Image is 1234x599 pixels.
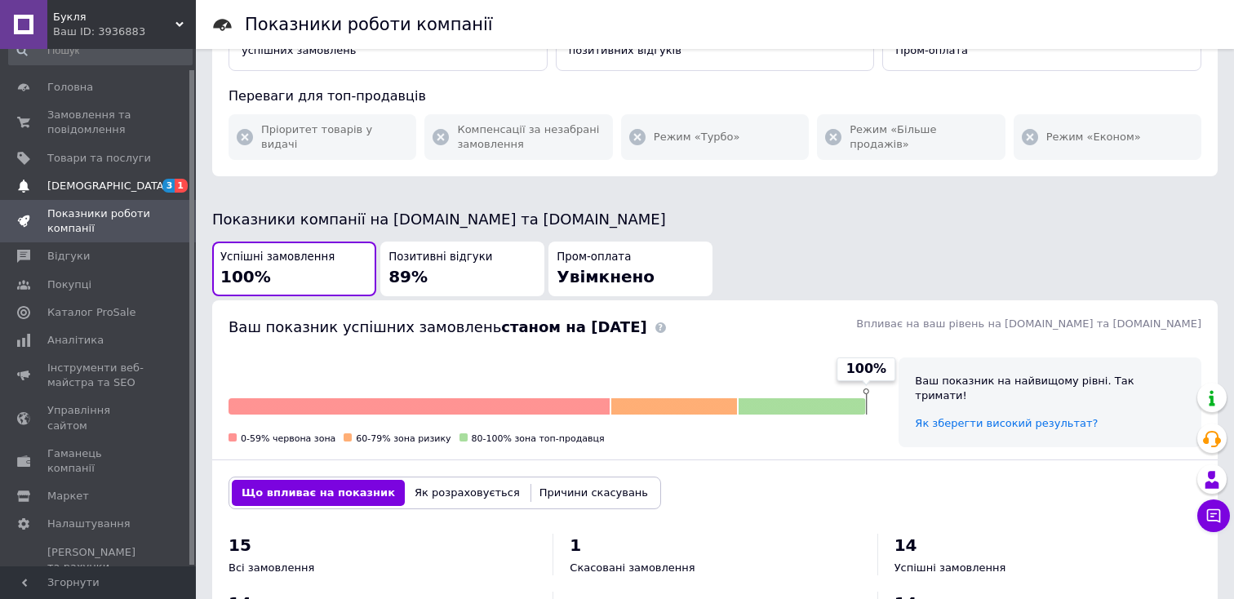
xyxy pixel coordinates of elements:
button: Причини скасувань [530,480,658,506]
span: позитивних відгуків [569,44,681,56]
span: 100% [846,360,886,378]
span: Режим «Економ» [1046,130,1141,144]
span: Ваш показник успішних замовлень [229,318,647,335]
span: Інструменти веб-майстра та SEO [47,361,151,390]
span: 89% [388,267,428,286]
a: Як зберегти високий результат? [915,417,1098,429]
div: Ваш ID: 3936883 [53,24,196,39]
span: [DEMOGRAPHIC_DATA] [47,179,168,193]
span: Букля [53,10,175,24]
span: Переваги для топ-продавців [229,88,426,104]
span: Показники роботи компанії [47,206,151,236]
span: Покупці [47,277,91,292]
b: станом на [DATE] [501,318,646,335]
span: Компенсації за незабрані замовлення [457,122,604,152]
h1: Показники роботи компанії [245,15,493,34]
span: Відгуки [47,249,90,264]
span: Режим «Турбо» [654,130,740,144]
span: Гаманець компанії [47,446,151,476]
span: Пром-оплата [895,44,968,56]
div: Ваш показник на найвищому рівні. Так тримати! [915,374,1185,403]
span: Позитивні відгуки [388,250,492,265]
button: Позитивні відгуки89% [380,242,544,296]
button: Успішні замовлення100% [212,242,376,296]
span: 15 [229,535,251,555]
input: Пошук [8,36,193,65]
span: Впливає на ваш рівень на [DOMAIN_NAME] та [DOMAIN_NAME] [856,317,1201,330]
button: Як розраховується [405,480,530,506]
button: Пром-оплатаУвімкнено [548,242,712,296]
span: Маркет [47,489,89,504]
span: Режим «Більше продажів» [850,122,997,152]
span: 1 [570,535,581,555]
span: Каталог ProSale [47,305,135,320]
span: Головна [47,80,93,95]
span: Увімкнено [557,267,655,286]
span: Всі замовлення [229,561,314,574]
span: Аналітика [47,333,104,348]
span: 60-79% зона ризику [356,433,451,444]
span: Пріоритет товарів у видачі [261,122,408,152]
span: успішних замовлень [242,44,356,56]
span: 3 [162,179,175,193]
span: Успішні замовлення [220,250,335,265]
span: 14 [894,535,917,555]
span: 100% [220,267,271,286]
button: Що впливає на показник [232,480,405,506]
button: Чат з покупцем [1197,499,1230,532]
span: Замовлення та повідомлення [47,108,151,137]
span: Скасовані замовлення [570,561,695,574]
span: 0-59% червона зона [241,433,335,444]
span: Управління сайтом [47,403,151,433]
span: Пром-оплата [557,250,631,265]
span: 1 [175,179,188,193]
span: Налаштування [47,517,131,531]
span: Товари та послуги [47,151,151,166]
span: 80-100% зона топ-продавця [472,433,605,444]
span: Успішні замовлення [894,561,1006,574]
span: Показники компанії на [DOMAIN_NAME] та [DOMAIN_NAME] [212,211,666,228]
